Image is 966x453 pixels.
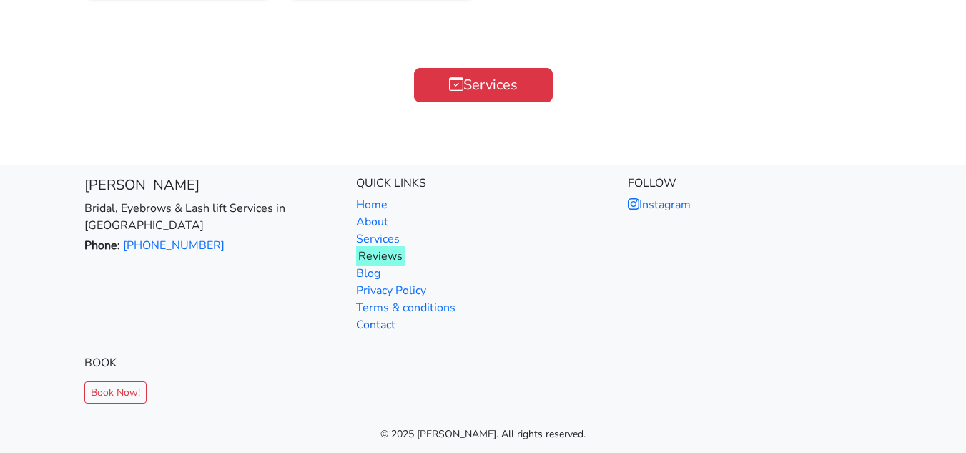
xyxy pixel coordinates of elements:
[356,317,395,333] a: Contact
[356,197,388,213] a: Home
[356,246,405,266] a: Reviews
[123,238,225,253] a: [PHONE_NUMBER]
[628,177,882,190] h6: Follow
[356,266,380,281] a: Blog
[356,300,455,316] a: Terms & conditions
[84,238,120,253] strong: Phone:
[414,68,553,102] a: Services
[84,381,147,404] a: Book Now!
[356,231,400,247] a: Services
[84,356,339,370] h6: Book
[356,214,388,230] a: About
[356,177,611,190] h6: Quick Links
[84,177,339,194] h5: [PERSON_NAME]
[628,197,691,213] a: Instagram
[356,283,426,298] a: Privacy Policy
[84,200,339,234] p: Bridal, Eyebrows & Lash lift Services in [GEOGRAPHIC_DATA]
[84,427,882,442] div: © 2025 [PERSON_NAME]. All rights reserved.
